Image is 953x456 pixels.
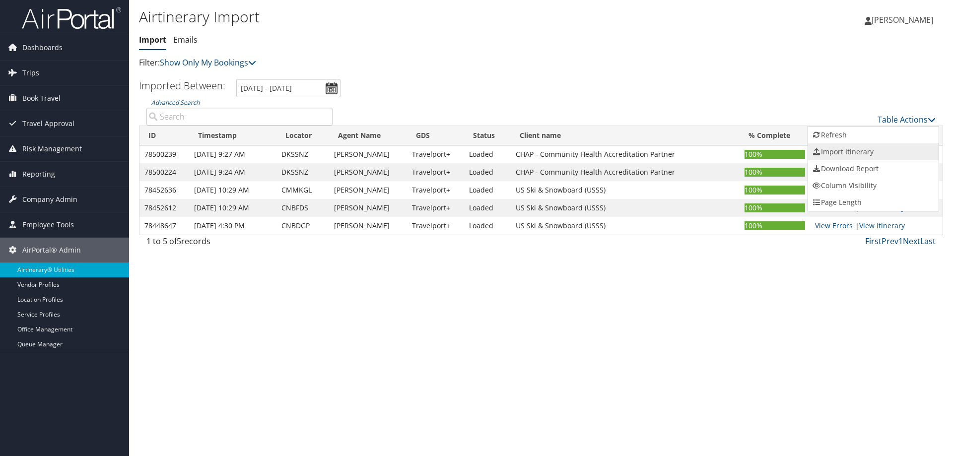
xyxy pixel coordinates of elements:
a: Page Length [808,194,939,211]
a: Refresh [808,127,939,143]
span: Book Travel [22,86,61,111]
a: Column Visibility [808,177,939,194]
span: Travel Approval [22,111,74,136]
span: Trips [22,61,39,85]
img: airportal-logo.png [22,6,121,30]
a: Import Itinerary [808,143,939,160]
span: Risk Management [22,136,82,161]
span: Employee Tools [22,212,74,237]
span: AirPortal® Admin [22,238,81,262]
span: Dashboards [22,35,63,60]
a: Download Report [808,160,939,177]
span: Reporting [22,162,55,187]
span: Company Admin [22,187,77,212]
